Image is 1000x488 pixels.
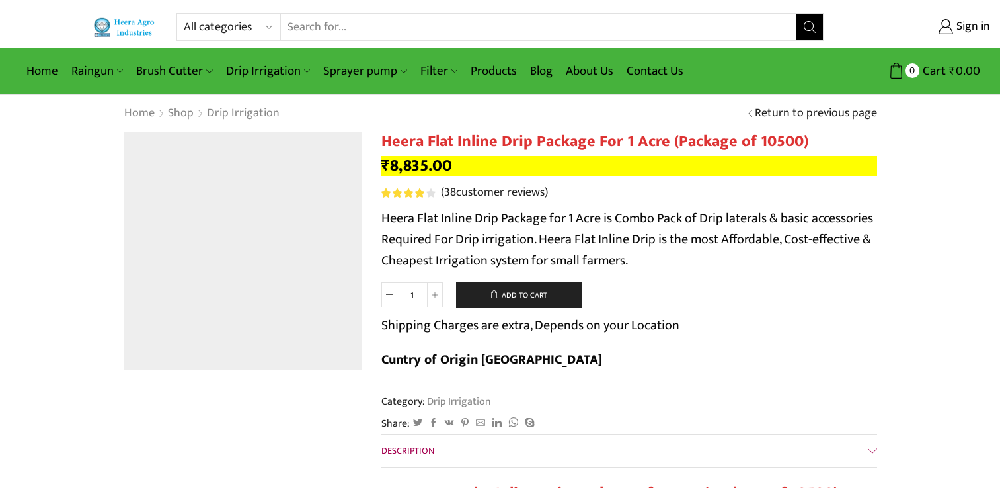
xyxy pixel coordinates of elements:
input: Product quantity [397,282,427,307]
a: Products [464,56,523,87]
a: Filter [414,56,464,87]
a: Drip Irrigation [206,105,280,122]
a: Sign in [843,15,990,39]
span: Rated out of 5 based on customer ratings [381,188,426,198]
span: Share: [381,416,410,431]
button: Search button [796,14,823,40]
bdi: 0.00 [949,61,980,81]
p: Shipping Charges are extra, Depends on your Location [381,315,679,336]
a: Sprayer pump [317,56,413,87]
a: 0 Cart ₹0.00 [837,59,980,83]
b: Cuntry of Origin [GEOGRAPHIC_DATA] [381,348,602,371]
a: Raingun [65,56,130,87]
span: ₹ [949,61,956,81]
a: Description [381,435,877,467]
bdi: 8,835.00 [381,152,452,179]
a: Shop [167,105,194,122]
nav: Breadcrumb [124,105,280,122]
span: Cart [919,62,946,80]
a: Drip Irrigation [219,56,317,87]
a: Blog [523,56,559,87]
img: Flat Inline [124,132,362,370]
span: 0 [905,63,919,77]
a: Brush Cutter [130,56,219,87]
h1: Heera Flat Inline Drip Package For 1 Acre (Package of 10500) [381,132,877,151]
a: Return to previous page [755,105,877,122]
span: Sign in [953,19,990,36]
a: Drip Irrigation [425,393,491,410]
span: 38 [381,188,438,198]
span: ₹ [381,152,390,179]
span: 38 [444,183,456,202]
p: Heera Flat Inline Drip Package for 1 Acre is Combo Pack of Drip laterals & basic accessories Requ... [381,208,877,271]
a: Home [20,56,65,87]
button: Add to cart [456,282,582,309]
span: Category: [381,394,491,409]
a: Home [124,105,155,122]
a: About Us [559,56,620,87]
a: Contact Us [620,56,690,87]
a: (38customer reviews) [441,184,548,202]
input: Search for... [281,14,796,40]
span: Description [381,443,434,458]
div: Rated 4.21 out of 5 [381,188,435,198]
